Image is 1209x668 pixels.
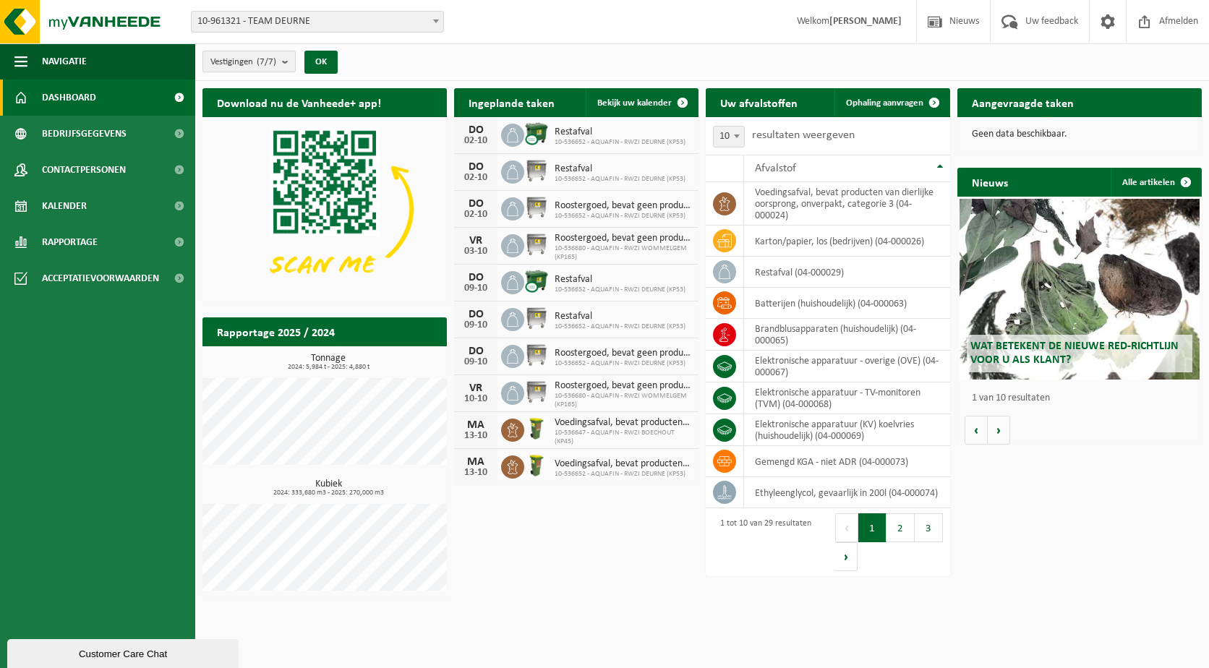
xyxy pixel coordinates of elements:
span: Restafval [555,274,685,286]
div: DO [461,346,490,357]
p: Geen data beschikbaar. [972,129,1187,140]
span: Bekijk uw kalender [597,98,672,108]
div: VR [461,235,490,247]
div: 09-10 [461,283,490,294]
td: elektronische apparatuur - TV-monitoren (TVM) (04-000068) [744,382,950,414]
span: 2024: 333,680 m3 - 2025: 270,000 m3 [210,489,447,497]
button: Next [835,542,858,571]
div: DO [461,272,490,283]
img: WB-1100-GAL-GY-01 [524,232,549,257]
span: 10-536652 - AQUAFIN - RWZI DEURNE (KP53) [555,286,685,294]
span: 2024: 5,984 t - 2025: 4,880 t [210,364,447,371]
span: 10-536652 - AQUAFIN - RWZI DEURNE (KP53) [555,322,685,331]
div: MA [461,456,490,468]
span: Afvalstof [755,163,796,174]
a: Bekijk uw kalender [586,88,697,117]
h2: Rapportage 2025 / 2024 [202,317,349,346]
span: Bedrijfsgegevens [42,116,127,152]
count: (7/7) [257,57,276,67]
img: WB-1100-GAL-GY-01 [524,306,549,330]
span: Roostergoed, bevat geen producten van dierlijke oorsprong [555,200,691,212]
div: 10-10 [461,394,490,404]
button: 1 [858,513,887,542]
h2: Uw afvalstoffen [706,88,812,116]
div: 13-10 [461,431,490,441]
span: Kalender [42,188,87,224]
span: Vestigingen [210,51,276,73]
p: 1 van 10 resultaten [972,393,1195,403]
img: WB-1100-GAL-GY-01 [524,343,549,367]
span: 10-961321 - TEAM DEURNE [191,11,444,33]
a: Bekijk rapportage [339,346,445,374]
td: elektronische apparatuur - overige (OVE) (04-000067) [744,351,950,382]
span: Acceptatievoorwaarden [42,260,159,296]
div: MA [461,419,490,431]
div: DO [461,124,490,136]
h3: Tonnage [210,354,447,371]
img: WB-1100-CU [524,269,549,294]
div: VR [461,382,490,394]
div: 13-10 [461,468,490,478]
button: OK [304,51,338,74]
div: 1 tot 10 van 29 resultaten [713,512,811,573]
div: DO [461,198,490,210]
button: Volgende [988,416,1010,445]
span: Restafval [555,311,685,322]
span: Wat betekent de nieuwe RED-richtlijn voor u als klant? [970,341,1179,366]
span: Restafval [555,163,685,175]
span: 10-961321 - TEAM DEURNE [192,12,443,32]
img: WB-1100-GAL-GY-01 [524,195,549,220]
span: Roostergoed, bevat geen producten van dierlijke oorsprong [555,380,691,392]
label: resultaten weergeven [752,129,855,141]
td: voedingsafval, bevat producten van dierlijke oorsprong, onverpakt, categorie 3 (04-000024) [744,182,950,226]
td: gemengd KGA - niet ADR (04-000073) [744,446,950,477]
span: Dashboard [42,80,96,116]
h3: Kubiek [210,479,447,497]
span: Roostergoed, bevat geen producten van dierlijke oorsprong [555,348,691,359]
a: Ophaling aanvragen [834,88,949,117]
td: restafval (04-000029) [744,257,950,288]
img: WB-0060-HPE-GN-50 [524,453,549,478]
span: 10 [713,126,745,147]
div: 02-10 [461,210,490,220]
span: 10-536652 - AQUAFIN - RWZI DEURNE (KP53) [555,175,685,184]
span: Rapportage [42,224,98,260]
span: 10-536652 - AQUAFIN - RWZI DEURNE (KP53) [555,212,691,220]
img: WB-0060-HPE-GN-50 [524,416,549,441]
span: 10-536680 - AQUAFIN - RWZI WOMMELGEM (KP165) [555,392,691,409]
span: Contactpersonen [42,152,126,188]
iframe: chat widget [7,636,242,668]
span: 10 [714,127,744,147]
td: brandblusapparaten (huishoudelijk) (04-000065) [744,319,950,351]
span: 10-536652 - AQUAFIN - RWZI DEURNE (KP53) [555,359,691,368]
div: 09-10 [461,357,490,367]
span: 10-536647 - AQUAFIN - RWZI BOECHOUT (KP45) [555,429,691,446]
a: Wat betekent de nieuwe RED-richtlijn voor u als klant? [960,199,1199,380]
div: 02-10 [461,173,490,183]
h2: Download nu de Vanheede+ app! [202,88,396,116]
span: Restafval [555,127,685,138]
td: karton/papier, los (bedrijven) (04-000026) [744,226,950,257]
div: DO [461,309,490,320]
button: Previous [835,513,858,542]
strong: [PERSON_NAME] [829,16,902,27]
td: batterijen (huishoudelijk) (04-000063) [744,288,950,319]
span: Roostergoed, bevat geen producten van dierlijke oorsprong [555,233,691,244]
div: DO [461,161,490,173]
span: 10-536652 - AQUAFIN - RWZI DEURNE (KP53) [555,138,685,147]
span: Ophaling aanvragen [846,98,923,108]
img: WB-1100-GAL-GY-01 [524,158,549,183]
div: 09-10 [461,320,490,330]
span: 10-536680 - AQUAFIN - RWZI WOMMELGEM (KP165) [555,244,691,262]
div: 02-10 [461,136,490,146]
a: Alle artikelen [1111,168,1200,197]
img: WB-1100-GAL-GY-01 [524,380,549,404]
img: WB-1100-CU [524,121,549,146]
h2: Nieuws [957,168,1022,196]
span: Navigatie [42,43,87,80]
button: 3 [915,513,943,542]
td: elektronische apparatuur (KV) koelvries (huishoudelijk) (04-000069) [744,414,950,446]
button: 2 [887,513,915,542]
span: 10-536652 - AQUAFIN - RWZI DEURNE (KP53) [555,470,691,479]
